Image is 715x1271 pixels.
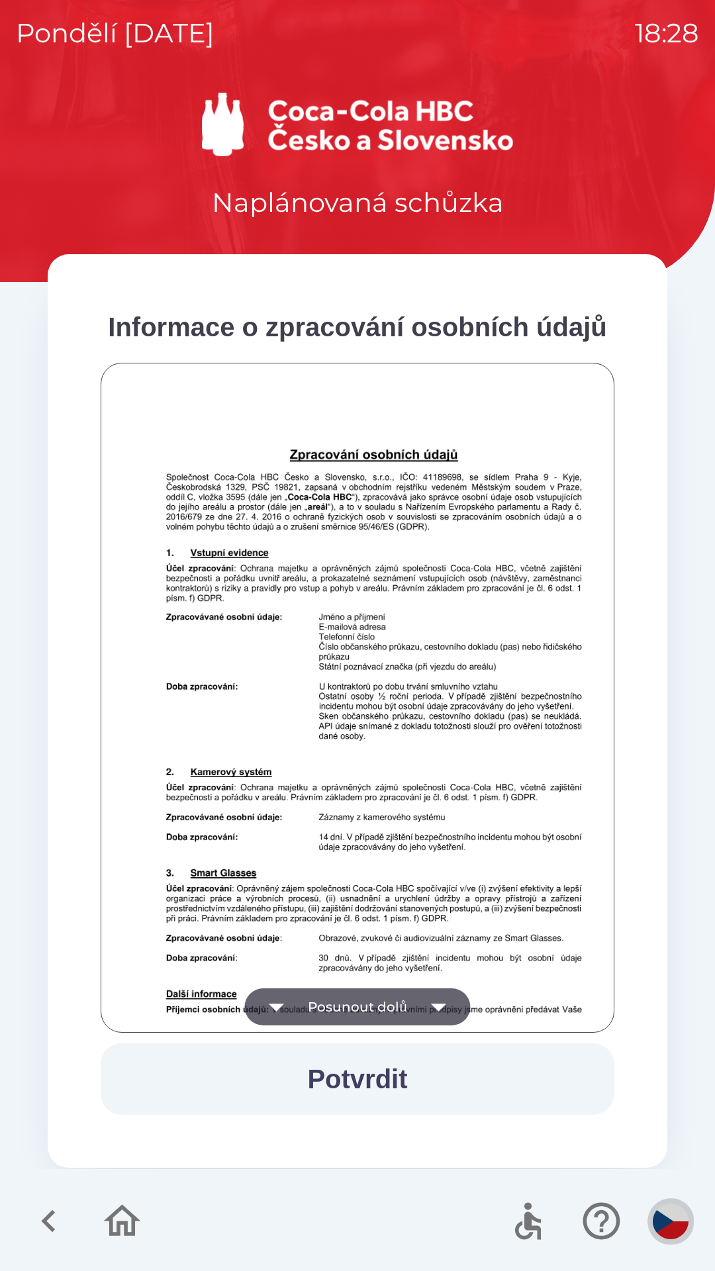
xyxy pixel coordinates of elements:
img: Q8CASBIBAEgkAQCAJBIAjMjkAEwuyQpsEgEASCQBAIAkEgCASBILBcBCIQljt36XkQCAJBIAgEgSAQBIJAEJgdgQiE2SFNg0E... [117,406,631,1132]
p: pondělí [DATE] [16,13,215,53]
button: Potvrdit [101,1043,614,1115]
p: 18:28 [635,13,699,53]
button: Posunout dolů [244,988,470,1025]
img: Logo [48,93,667,156]
p: Naplánovaná schůzka [212,183,504,222]
img: cs flag [653,1203,689,1239]
div: Informace o zpracování osobních údajů [101,307,614,347]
